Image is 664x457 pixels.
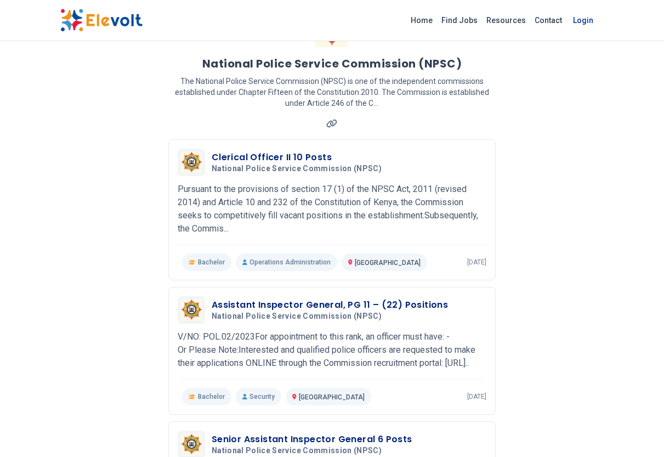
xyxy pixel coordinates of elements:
iframe: Chat Widget [609,404,664,457]
span: National Police Service Commission (NPSC) [212,446,382,456]
p: Security [236,388,281,405]
h3: Senior Assistant Inspector General 6 Posts [212,433,412,446]
h3: Assistant Inspector General, PG 11 – (22) Positions [212,298,448,312]
span: [GEOGRAPHIC_DATA] [299,393,365,401]
span: Bachelor [198,258,225,267]
h1: National Police Service Commission (NPSC) [202,56,462,71]
span: [GEOGRAPHIC_DATA] [355,259,421,267]
a: Home [406,12,437,29]
p: V/NO: POL.02/2023For appointment to this rank, an officer must have: -Or Please Note:Interested a... [178,330,486,370]
a: Login [566,9,600,31]
span: Bachelor [198,392,225,401]
img: National Police Service Commission (NPSC) [180,299,202,321]
p: [DATE] [467,258,486,267]
img: National Police Service Commission (NPSC) [180,433,202,455]
a: Contact [530,12,566,29]
img: Elevolt [60,9,143,32]
span: National Police Service Commission (NPSC) [212,164,382,174]
h3: Clerical Officer II 10 Posts [212,151,386,164]
p: Pursuant to the provisions of section 17 (1) of the NPSC Act, 2011 (revised 2014) and Article 10 ... [178,183,486,235]
iframe: Advertisement [60,49,151,379]
span: National Police Service Commission (NPSC) [212,312,382,321]
p: Operations Administration [236,253,337,271]
p: [DATE] [467,392,486,401]
a: National Police Service Commission (NPSC)Clerical Officer II 10 PostsNational Police Service Comm... [178,149,486,271]
a: Resources [482,12,530,29]
p: The National Police Service Commission (NPSC) is one of the independent commissions established u... [168,76,496,109]
iframe: Advertisement [513,49,604,379]
img: National Police Service Commission (NPSC) [180,151,202,173]
a: Find Jobs [437,12,482,29]
a: National Police Service Commission (NPSC)Assistant Inspector General, PG 11 – (22) PositionsNatio... [178,296,486,405]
